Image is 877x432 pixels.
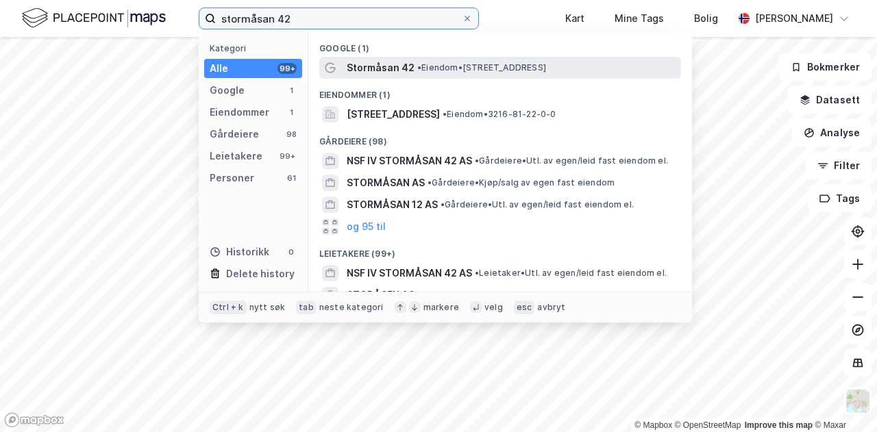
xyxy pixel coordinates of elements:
span: STORMÅSAN 12 AS [347,196,438,213]
div: 99+ [277,151,297,162]
span: Eiendom • 3216-81-22-0-0 [443,109,556,120]
div: 1 [286,85,297,96]
div: 0 [286,246,297,257]
div: Leietakere [210,148,262,164]
div: Eiendommer (1) [308,79,692,103]
span: [STREET_ADDRESS] [347,106,440,123]
div: [PERSON_NAME] [755,10,833,27]
div: Google (1) [308,32,692,57]
div: esc [514,301,535,314]
a: Mapbox homepage [4,412,64,428]
div: Kategori [210,43,302,53]
div: Mine Tags [615,10,664,27]
div: nytt søk [249,302,286,313]
div: Delete history [226,266,295,282]
span: • [475,268,479,278]
div: 99+ [277,63,297,74]
span: NSF IV STORMÅSAN 42 AS [347,265,472,281]
div: Eiendommer [210,104,269,120]
div: 1 [286,107,297,118]
button: Bokmerker [779,53,872,81]
button: Datasett [788,86,872,114]
iframe: Chat Widget [808,366,877,432]
div: Gårdeiere [210,126,259,142]
span: Gårdeiere • Utl. av egen/leid fast eiendom el. [441,199,634,210]
span: • [417,290,421,300]
span: • [441,199,445,209]
a: Mapbox [634,420,672,430]
div: Google [210,82,245,99]
span: Gårdeiere • Utl. av egen/leid fast eiendom el. [475,155,668,166]
a: OpenStreetMap [675,420,741,430]
span: Eiendom • [STREET_ADDRESS] [417,62,546,73]
div: 61 [286,173,297,183]
span: Leietaker • Grunnarbeid [417,290,519,301]
div: Gårdeiere (98) [308,125,692,150]
div: markere [423,302,459,313]
div: 98 [286,129,297,140]
span: • [428,177,432,188]
span: Gårdeiere • Kjøp/salg av egen fast eiendom [428,177,615,188]
div: Historikk [210,244,269,260]
div: tab [296,301,317,314]
span: STORÅSEN AS [347,287,415,303]
button: Tags [808,185,872,212]
div: avbryt [537,302,565,313]
span: NSF IV STORMÅSAN 42 AS [347,153,472,169]
span: STORMÅSAN AS [347,175,425,191]
button: og 95 til [347,218,386,235]
div: neste kategori [319,302,384,313]
div: Kart [565,10,584,27]
div: Leietakere (99+) [308,238,692,262]
span: Stormåsan 42 [347,60,415,76]
img: logo.f888ab2527a4732fd821a326f86c7f29.svg [22,6,166,30]
span: • [475,155,479,166]
input: Søk på adresse, matrikkel, gårdeiere, leietakere eller personer [216,8,462,29]
div: Ctrl + k [210,301,247,314]
button: Filter [806,152,872,179]
span: • [417,62,421,73]
span: • [443,109,447,119]
div: Personer [210,170,254,186]
span: Leietaker • Utl. av egen/leid fast eiendom el. [475,268,667,279]
button: Analyse [792,119,872,147]
div: Bolig [694,10,718,27]
a: Improve this map [745,420,813,430]
div: Alle [210,60,228,77]
div: velg [484,302,503,313]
